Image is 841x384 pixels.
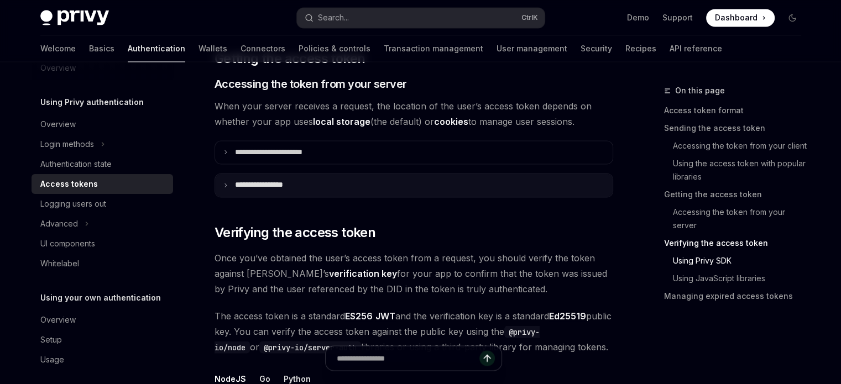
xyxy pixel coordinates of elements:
div: Usage [40,353,64,366]
a: Transaction management [384,35,483,62]
a: Ed25519 [549,310,586,322]
button: Search...CtrlK [297,8,545,28]
span: Once you’ve obtained the user’s access token from a request, you should verify the token against ... [215,250,613,297]
a: Managing expired access tokens [664,287,810,305]
div: Advanced [40,217,78,230]
img: dark logo [40,10,109,25]
a: Overview [32,114,173,134]
strong: verification key [329,268,397,279]
a: Policies & controls [299,35,370,62]
span: Verifying the access token [215,224,375,241]
div: UI components [40,237,95,250]
a: Wallets [199,35,227,62]
a: Verifying the access token [664,234,810,252]
a: Dashboard [706,9,775,27]
div: Whitelabel [40,257,79,270]
a: Whitelabel [32,254,173,273]
span: Ctrl K [521,13,538,22]
a: Support [662,12,693,23]
a: Access token format [664,102,810,119]
a: Access tokens [32,174,173,194]
div: Search... [318,11,349,24]
h5: Using your own authentication [40,291,161,304]
div: Overview [40,118,76,131]
a: Welcome [40,35,76,62]
button: Send message [479,350,495,366]
a: Usage [32,350,173,370]
a: Getting the access token [664,186,810,203]
div: Access tokens [40,177,98,191]
a: Using Privy SDK [673,252,810,270]
a: JWT [375,310,395,322]
button: Toggle dark mode [783,9,801,27]
h5: Using Privy authentication [40,96,144,109]
span: Dashboard [715,12,758,23]
div: Login methods [40,138,94,151]
a: Demo [627,12,649,23]
a: Recipes [625,35,656,62]
div: Overview [40,313,76,327]
div: Authentication state [40,157,112,171]
strong: cookies [434,116,468,127]
a: Authentication [128,35,185,62]
a: Connectors [241,35,285,62]
div: Logging users out [40,197,106,211]
a: Logging users out [32,194,173,214]
a: Sending the access token [664,119,810,137]
div: Setup [40,333,62,346]
a: User management [497,35,567,62]
a: Security [581,35,612,62]
span: On this page [675,84,725,97]
a: UI components [32,234,173,254]
a: ES256 [345,310,373,322]
a: Setup [32,330,173,350]
a: Using the access token with popular libraries [673,155,810,186]
span: Accessing the token from your server [215,76,407,92]
a: Accessing the token from your server [673,203,810,234]
a: Authentication state [32,154,173,174]
span: The access token is a standard and the verification key is a standard public key. You can verify ... [215,308,613,354]
strong: local storage [313,116,370,127]
a: API reference [670,35,722,62]
a: Basics [89,35,114,62]
code: @privy-io/server-auth [259,341,361,353]
a: Using JavaScript libraries [673,270,810,287]
a: Overview [32,310,173,330]
span: When your server receives a request, the location of the user’s access token depends on whether y... [215,98,613,129]
a: Accessing the token from your client [673,137,810,155]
